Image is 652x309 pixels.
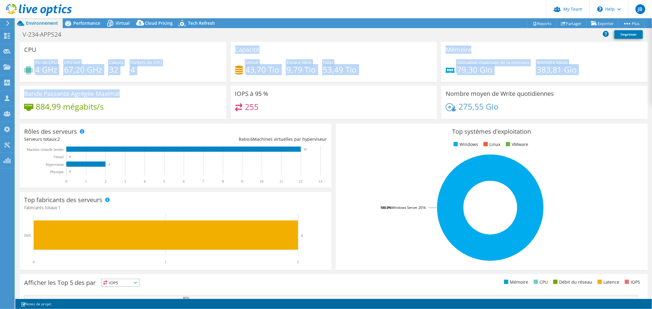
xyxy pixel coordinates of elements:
text: 0 [69,170,71,173]
tspan: Windows Server 2016 [392,205,426,210]
text: 1 [165,260,167,264]
span: Pic de CPU [35,60,57,65]
span: Tech Refresh [188,20,215,26]
li: CPU [532,279,548,285]
span: CPU net [64,60,80,65]
h3: Mémoire [446,46,471,53]
text: 85% [183,296,189,300]
div: Ratio: Machines virtuelles par hyperviseur [175,136,327,143]
li: Linux [482,141,500,148]
h4: Fabricants totaux: [24,204,327,211]
h4: 4 GHz [35,66,57,73]
text: 2 [301,234,303,237]
svg: \n [597,6,603,12]
text: 3 [124,179,126,184]
h4: 9,79 Tio [287,66,316,73]
span: Virtual [116,20,130,26]
span: Utilisé [246,60,259,65]
text: Hyperviseur [46,162,64,167]
span: Coeurs [109,60,123,65]
a: Exporter [586,19,618,28]
span: IOPS [101,279,139,286]
text: 2 [109,163,110,166]
li: Débit du réseau [552,279,592,285]
text: 2 [297,260,299,264]
h3: CPU [24,46,36,53]
h4: 4 [131,66,162,73]
text: 12 [304,148,307,151]
h3: Nombre moyen de Write quotidiennes [446,90,554,97]
span: Espace libre [287,60,312,65]
text: 80% [328,299,334,302]
span: Mémoire totale [537,60,568,65]
h3: IOPS à 95 % [235,90,269,97]
tspan: Machine virtuelle invitée [27,147,64,152]
a: Plus [618,19,644,28]
text: 8 [222,179,224,184]
text: 12 [299,179,303,184]
text: 13 [319,179,322,184]
span: 1 [58,205,61,210]
a: Imprimer [614,30,643,39]
text: 0 [69,155,71,158]
h4: 67,20 GHz [64,66,102,73]
h4: 255 [245,104,259,110]
li: Windows [452,141,478,148]
text: 10 [260,179,263,184]
text: Virtuel [53,155,64,159]
a: Reports [527,19,557,28]
text: 9 [241,179,243,184]
span: Environnement [26,20,58,26]
h4: 79,30 Gio [457,66,530,73]
h3: Bande Passante Agrégée Maximal [24,90,120,97]
text: 0 [33,260,35,264]
h1: V-234-APPS24 [20,31,71,38]
text: 1 [85,179,87,184]
h4: 32 [109,66,123,73]
span: Cloud Pricing [145,20,173,26]
li: IOPS [623,279,640,285]
div: Serveurs totaux: [24,136,175,143]
span: JB [635,4,645,14]
h3: Capacité [235,46,260,53]
li: Mémoire [503,279,528,285]
a: Partager [556,19,587,28]
li: VMware [504,141,528,148]
text: Physique [50,170,64,174]
h4: 275,55 Gio [459,103,499,110]
text: 4 [144,179,146,184]
span: 2 [57,136,60,142]
text: 7 [202,179,204,184]
span: Total [323,60,333,65]
h4: 383,81 Gio [537,66,577,73]
h4: 884,99 mégabits/s [36,103,104,110]
text: 11 [279,179,283,184]
text: Dell [24,233,31,238]
text: 2 [105,179,106,184]
li: Latence [596,279,619,285]
span: Utilisation maximale de la mémoire [457,60,530,65]
text: 5 [163,179,165,184]
h3: Top systèmes d'exploitation [340,128,643,135]
h3: Rôles des serveurs [24,128,77,135]
a: Notes de projet [17,300,56,308]
text: 6 [183,179,185,184]
span: Sockets de CPU [131,60,162,65]
span: 6 [250,136,253,142]
tspan: 100.0% [380,205,392,210]
h3: Top fabricants des serveurs [24,197,102,203]
h4: 43,70 Tio [246,66,280,73]
text: 0 [65,179,67,184]
span: Performance [73,20,100,26]
h4: 53,49 Tio [323,66,357,73]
